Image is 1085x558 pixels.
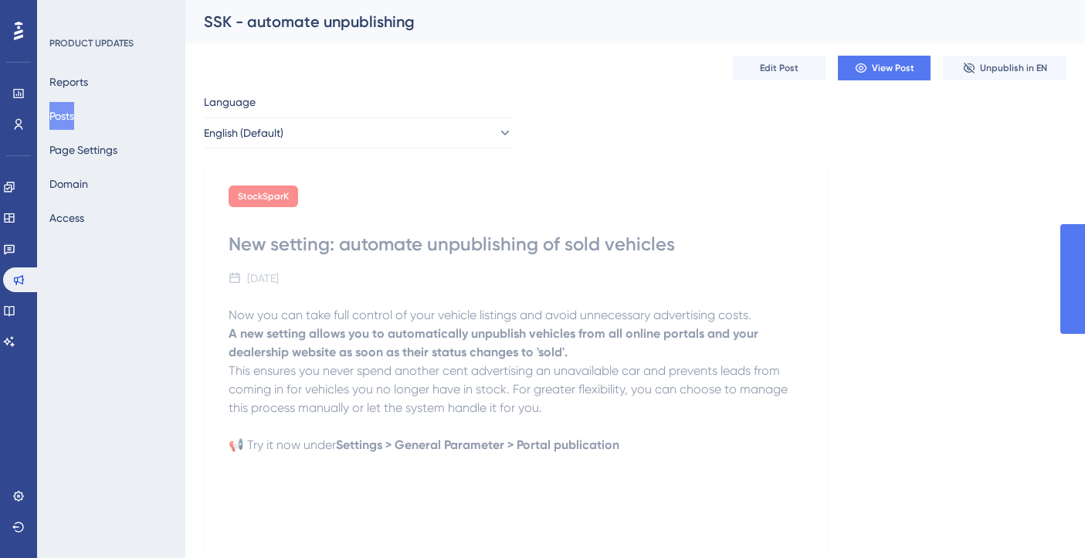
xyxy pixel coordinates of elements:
[49,37,134,49] div: PRODUCT UPDATES
[838,56,931,80] button: View Post
[204,93,256,111] span: Language
[733,56,826,80] button: Edit Post
[229,185,298,207] div: StockSparK
[204,117,513,148] button: English (Default)
[229,326,761,359] strong: A new setting allows you to automatically unpublish vehicles from all online portals and your dea...
[229,437,336,452] span: 📢 Try it now under
[49,204,84,232] button: Access
[49,68,88,96] button: Reports
[980,62,1047,74] span: Unpublish in EN
[49,170,88,198] button: Domain
[49,102,74,130] button: Posts
[229,308,751,322] span: Now you can take full control of your vehicle listings and avoid unnecessary advertising costs.
[49,136,117,164] button: Page Settings
[872,62,914,74] span: View Post
[1020,497,1066,543] iframe: UserGuiding AI Assistant Launcher
[247,269,279,288] div: [DATE]
[204,124,283,142] span: English (Default)
[229,232,803,257] div: New setting: automate unpublishing of sold vehicles
[943,56,1066,80] button: Unpublish in EN
[336,437,619,452] strong: Settings > General Parameter > Portal publication
[760,62,798,74] span: Edit Post
[204,11,1028,32] div: SSK - automate unpublishing
[229,363,791,415] span: This ensures you never spend another cent advertising an unavailable car and prevents leads from ...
